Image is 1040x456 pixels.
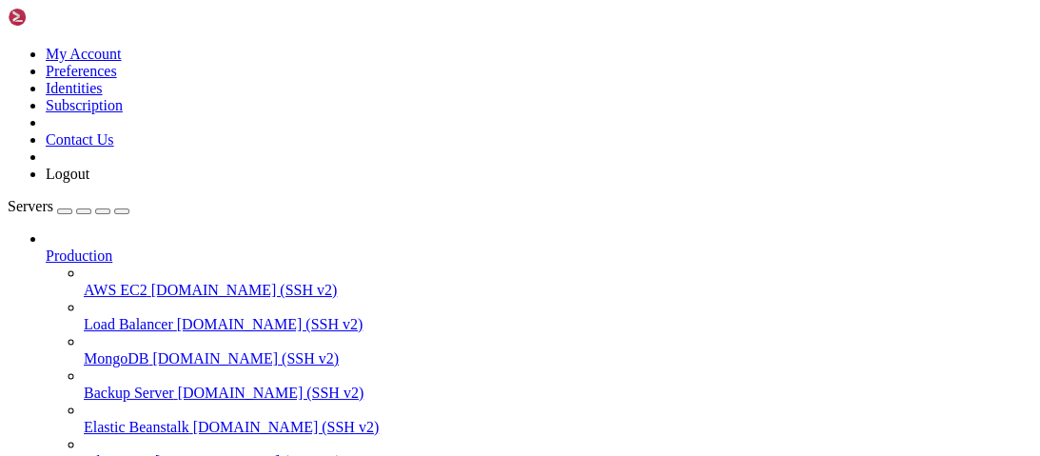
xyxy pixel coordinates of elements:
[46,63,117,79] a: Preferences
[84,316,173,332] span: Load Balancer
[46,166,89,182] a: Logout
[151,282,338,298] span: [DOMAIN_NAME] (SSH v2)
[84,316,1032,333] a: Load Balancer [DOMAIN_NAME] (SSH v2)
[84,402,1032,436] li: Elastic Beanstalk [DOMAIN_NAME] (SSH v2)
[46,46,122,62] a: My Account
[46,131,114,148] a: Contact Us
[152,350,339,367] span: [DOMAIN_NAME] (SSH v2)
[84,282,1032,299] a: AWS EC2 [DOMAIN_NAME] (SSH v2)
[46,80,103,96] a: Identities
[84,282,147,298] span: AWS EC2
[84,265,1032,299] li: AWS EC2 [DOMAIN_NAME] (SSH v2)
[84,350,148,367] span: MongoDB
[84,419,189,435] span: Elastic Beanstalk
[46,97,123,113] a: Subscription
[84,299,1032,333] li: Load Balancer [DOMAIN_NAME] (SSH v2)
[84,367,1032,402] li: Backup Server [DOMAIN_NAME] (SSH v2)
[8,198,129,214] a: Servers
[177,316,363,332] span: [DOMAIN_NAME] (SSH v2)
[8,198,53,214] span: Servers
[84,385,1032,402] a: Backup Server [DOMAIN_NAME] (SSH v2)
[178,385,364,401] span: [DOMAIN_NAME] (SSH v2)
[46,248,1032,265] a: Production
[84,385,174,401] span: Backup Server
[84,333,1032,367] li: MongoDB [DOMAIN_NAME] (SSH v2)
[84,350,1032,367] a: MongoDB [DOMAIN_NAME] (SSH v2)
[8,8,117,27] img: Shellngn
[84,419,1032,436] a: Elastic Beanstalk [DOMAIN_NAME] (SSH v2)
[193,419,380,435] span: [DOMAIN_NAME] (SSH v2)
[46,248,112,264] span: Production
